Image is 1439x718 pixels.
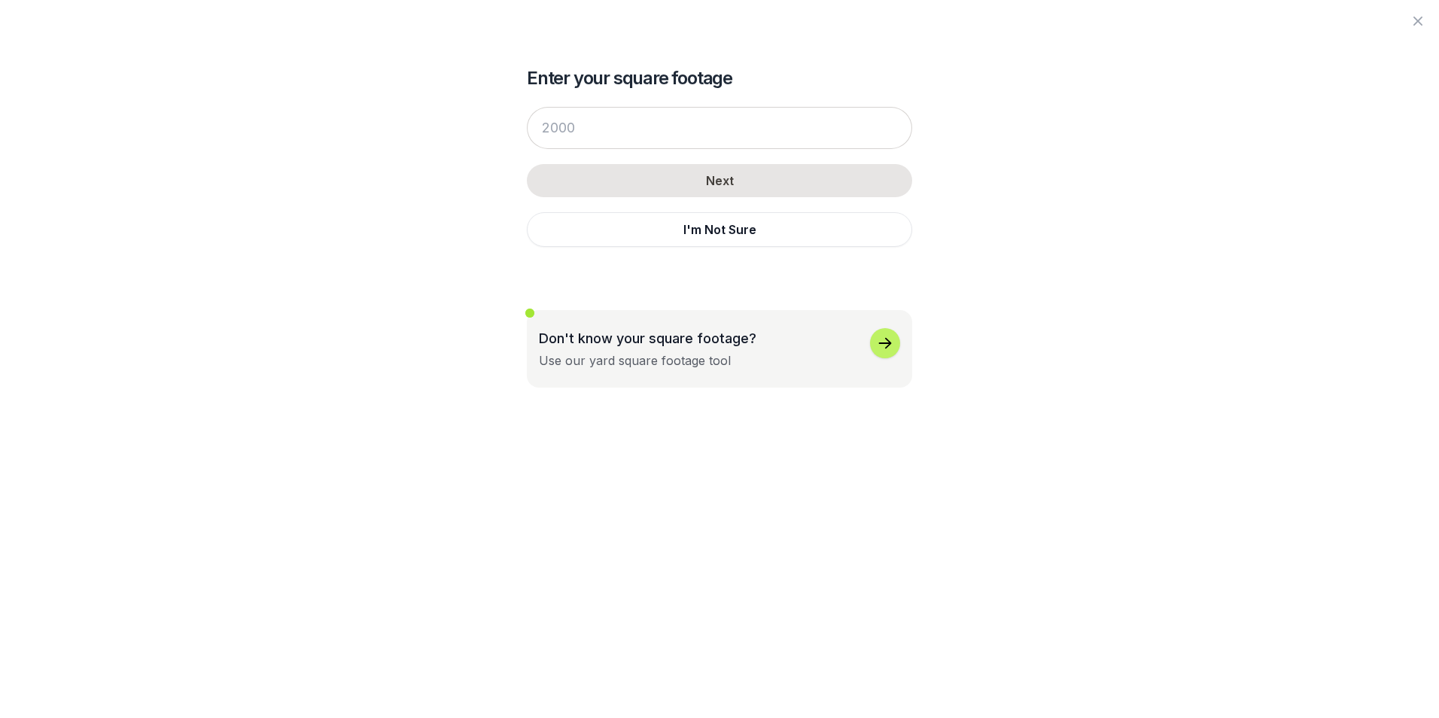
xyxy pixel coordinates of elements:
[527,212,912,247] button: I'm Not Sure
[527,107,912,149] input: 2000
[527,66,912,90] h2: Enter your square footage
[539,351,731,370] div: Use our yard square footage tool
[527,164,912,197] button: Next
[539,328,756,348] p: Don't know your square footage?
[527,310,912,388] button: Don't know your square footage?Use our yard square footage tool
